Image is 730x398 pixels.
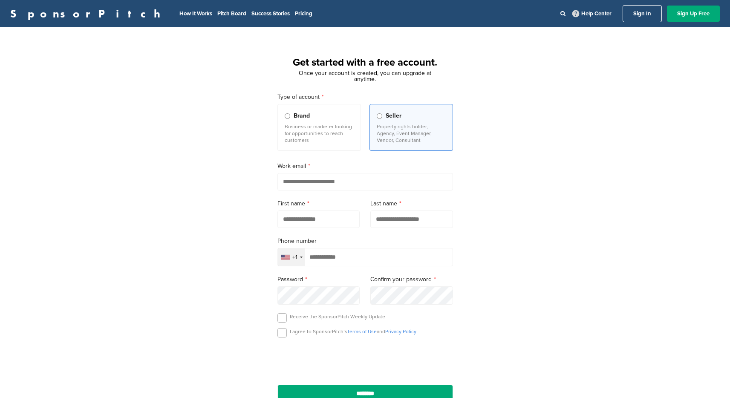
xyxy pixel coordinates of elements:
a: How It Works [179,10,212,17]
label: Phone number [277,236,453,246]
a: Sign Up Free [667,6,720,22]
a: Help Center [571,9,613,19]
h1: Get started with a free account. [267,55,463,70]
label: First name [277,199,360,208]
a: Terms of Use [347,329,377,335]
label: Confirm your password [370,275,453,284]
input: Brand Business or marketer looking for opportunities to reach customers [285,113,290,119]
a: Success Stories [251,10,290,17]
p: Receive the SponsorPitch Weekly Update [290,313,385,320]
div: +1 [292,254,297,260]
div: Selected country [278,248,305,266]
a: Privacy Policy [385,329,416,335]
a: Pricing [295,10,312,17]
a: Pitch Board [217,10,246,17]
span: Brand [294,111,310,121]
label: Last name [370,199,453,208]
input: Seller Property rights holder, Agency, Event Manager, Vendor, Consultant [377,113,382,119]
p: I agree to SponsorPitch’s and [290,328,416,335]
iframe: reCAPTCHA [317,347,414,372]
p: Property rights holder, Agency, Event Manager, Vendor, Consultant [377,123,446,144]
a: Sign In [623,5,662,22]
label: Password [277,275,360,284]
label: Work email [277,162,453,171]
label: Type of account [277,92,453,102]
span: Once your account is created, you can upgrade at anytime. [299,69,431,83]
span: Seller [386,111,401,121]
p: Business or marketer looking for opportunities to reach customers [285,123,354,144]
a: SponsorPitch [10,8,166,19]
